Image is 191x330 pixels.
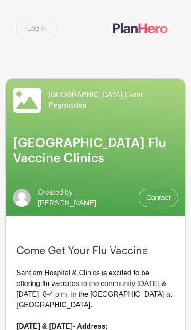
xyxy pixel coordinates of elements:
[16,322,75,330] strong: [DATE] & [DATE]-
[16,245,175,257] h3: Come Get Your Flu Vaccine
[113,23,168,33] img: logo-507f7623f17ff9eddc593b1ce0a138ce2505c220e1c5a4e2b4648c50719b7d32.svg
[48,89,178,111] span: [GEOGRAPHIC_DATA] Event Registration
[13,189,31,207] img: default-ce2991bfa6775e67f084385cd625a349d9dcbb7a52a09fb2fda1e96e2d18dcdb.png
[139,189,178,207] a: Contact
[13,136,178,166] h1: [GEOGRAPHIC_DATA] Flu Vaccine Clinics
[16,18,58,39] a: Log In
[38,187,131,209] span: Created by [PERSON_NAME]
